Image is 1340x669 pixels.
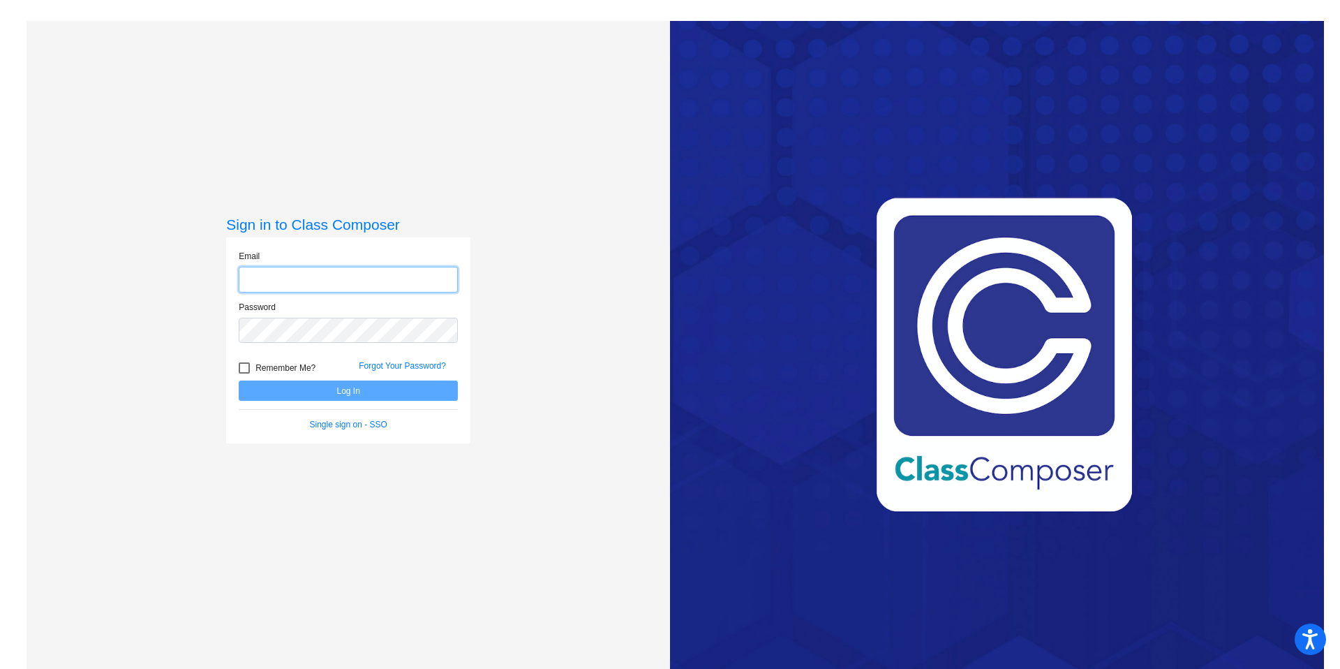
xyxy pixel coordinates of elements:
a: Single sign on - SSO [310,420,387,429]
label: Email [239,250,260,263]
a: Forgot Your Password? [359,361,446,371]
button: Log In [239,381,458,401]
h3: Sign in to Class Composer [226,216,470,233]
label: Password [239,301,276,314]
span: Remember Me? [255,360,315,376]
